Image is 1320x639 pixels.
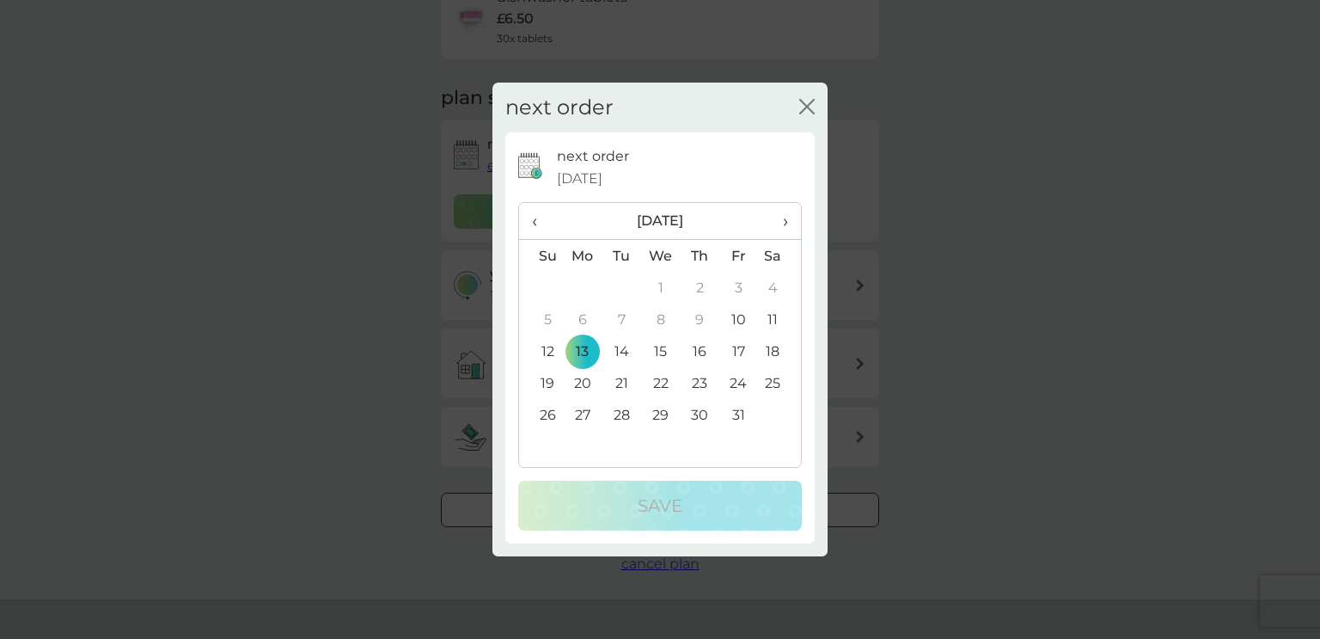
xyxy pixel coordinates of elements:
[719,399,758,431] td: 31
[638,492,682,519] p: Save
[518,481,802,531] button: Save
[799,99,815,117] button: close
[563,240,602,273] th: Mo
[758,240,801,273] th: Sa
[719,367,758,399] td: 24
[563,203,758,240] th: [DATE]
[602,399,641,431] td: 28
[641,272,681,304] td: 1
[557,145,629,168] p: next order
[532,203,550,239] span: ‹
[519,399,563,431] td: 26
[557,168,602,190] span: [DATE]
[563,335,602,367] td: 13
[758,335,801,367] td: 18
[681,304,719,335] td: 9
[641,367,681,399] td: 22
[758,304,801,335] td: 11
[719,304,758,335] td: 10
[758,367,801,399] td: 25
[602,304,641,335] td: 7
[719,240,758,273] th: Fr
[563,304,602,335] td: 6
[641,304,681,335] td: 8
[758,272,801,304] td: 4
[681,272,719,304] td: 2
[681,367,719,399] td: 23
[519,304,563,335] td: 5
[771,203,788,239] span: ›
[681,335,719,367] td: 16
[602,240,641,273] th: Tu
[519,335,563,367] td: 12
[719,272,758,304] td: 3
[641,335,681,367] td: 15
[641,240,681,273] th: We
[563,399,602,431] td: 27
[602,367,641,399] td: 21
[519,367,563,399] td: 19
[505,95,614,120] h2: next order
[719,335,758,367] td: 17
[519,240,563,273] th: Su
[681,399,719,431] td: 30
[563,367,602,399] td: 20
[681,240,719,273] th: Th
[602,335,641,367] td: 14
[641,399,681,431] td: 29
